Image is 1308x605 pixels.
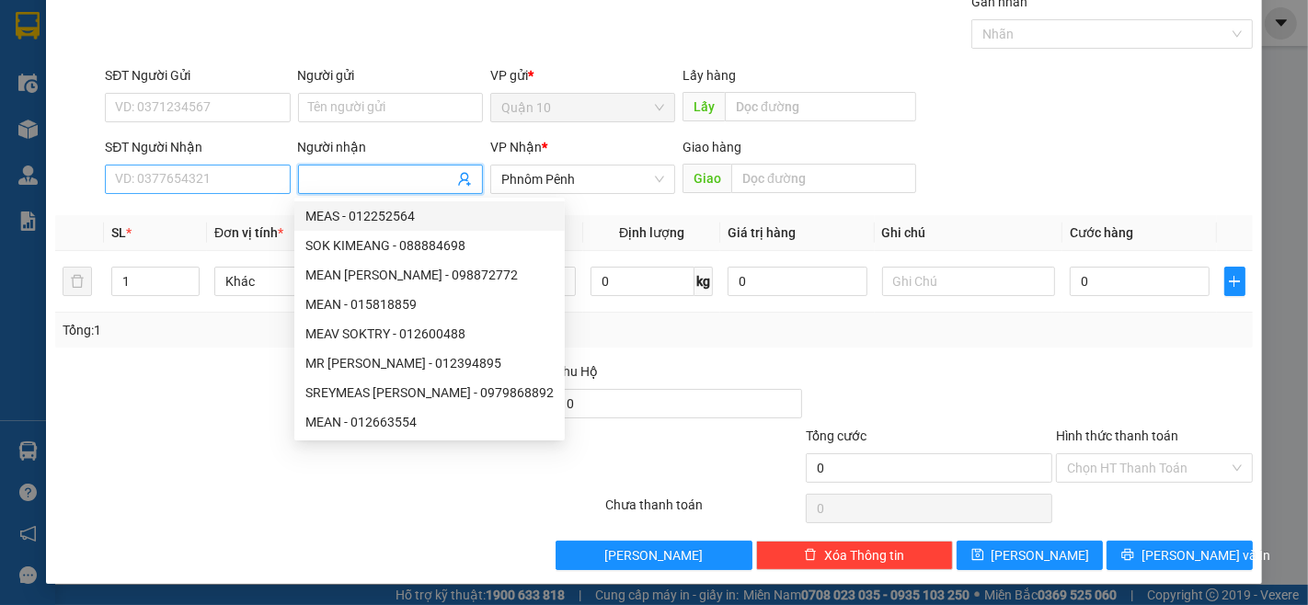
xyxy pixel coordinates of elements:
span: VP Nhận [490,140,542,154]
label: Hình thức thanh toán [1056,428,1178,443]
div: SREYMEAS SAM - 0979868892 [294,378,565,407]
div: VP Quận 10 [52,124,267,153]
input: Ghi Chú [882,267,1056,296]
div: Người nhận [298,137,483,157]
span: Tổng cước [806,428,866,443]
span: plus [1225,274,1245,289]
span: Phnôm Pênh [501,166,664,193]
button: printer[PERSON_NAME] và In [1107,541,1253,570]
div: Gửi : [9,105,52,128]
span: [PERSON_NAME] [605,545,704,565]
span: Lấy hàng [683,68,736,83]
span: [PERSON_NAME] và In [1142,545,1270,565]
div: MEAV SOKTRY - 012600488 [294,319,565,348]
span: Giao [683,164,731,193]
span: Cước hàng [1070,225,1133,240]
div: MEAN SOVANN - 098872772 [294,260,565,290]
div: VP gửi [490,65,675,86]
div: SREYMEAS [PERSON_NAME] - 0979868892 [305,382,554,403]
span: Lấy [683,92,725,121]
th: Ghi chú [875,215,1063,251]
input: 0 [728,267,866,296]
span: Khác [225,268,377,295]
span: save [971,548,984,563]
div: Người gửi [298,65,483,86]
div: In ngày: [DATE] 19:26 [138,54,267,74]
span: kg [694,267,713,296]
div: MR [PERSON_NAME] - 012394895 [305,353,554,373]
div: MEAS - 012252564 [294,201,565,231]
button: [PERSON_NAME] [556,541,752,570]
div: SĐT Người Nhận [105,137,290,157]
span: Giao hàng [683,140,741,154]
span: printer [1121,548,1134,563]
span: SL [111,225,126,240]
span: Xóa Thông tin [824,545,904,565]
div: MEAN - 012663554 [294,407,565,437]
div: MEAN - 012663554 [305,412,554,432]
div: MEAN - 015818859 [294,290,565,319]
input: Dọc đường [725,92,916,121]
span: Giá trị hàng [728,225,796,240]
div: Gửi khách hàng [9,12,267,47]
span: Q102508140164 [9,77,119,95]
button: save[PERSON_NAME] [957,541,1103,570]
div: MEAS - 012252564 [305,206,554,226]
div: Chưa thanh toán [604,495,805,527]
div: Mã đơn: [9,54,138,97]
span: delete [804,548,817,563]
span: Thu Hộ [556,364,598,379]
button: delete [63,267,92,296]
button: plus [1224,267,1246,296]
div: MEAN [PERSON_NAME] - 098872772 [305,265,554,285]
span: Quận 10 [501,94,664,121]
div: MEAV SOKTRY - 012600488 [305,324,554,344]
div: MR MEAN - 012394895 [294,348,565,378]
div: Tổng: 1 [63,320,506,340]
div: SOK KIMEANG - 088884698 [294,231,565,260]
span: user-add [457,172,472,187]
span: Đơn vị tính [214,225,283,240]
button: deleteXóa Thông tin [756,541,953,570]
div: SOK KIMEANG - 088884698 [305,235,554,256]
div: MEAN - 015818859 [305,294,554,314]
span: Định lượng [619,225,684,240]
span: [PERSON_NAME] [992,545,1090,565]
div: SĐT Người Gửi [105,65,290,86]
input: Dọc đường [731,164,916,193]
